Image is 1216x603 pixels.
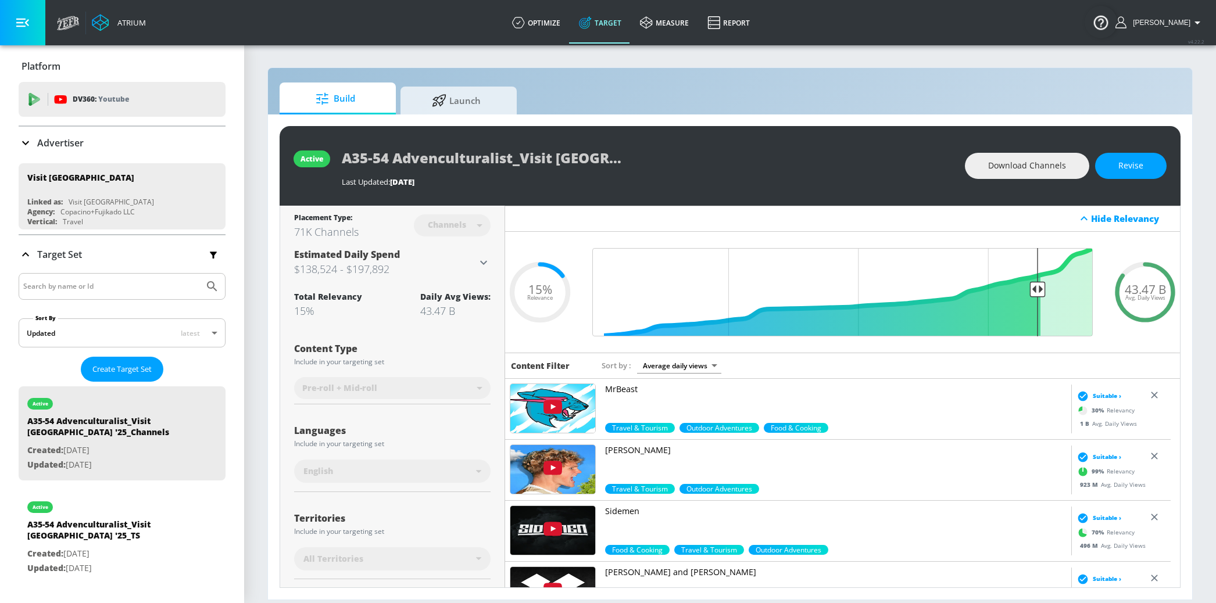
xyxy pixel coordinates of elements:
[294,261,477,277] h3: $138,524 - $197,892
[1074,480,1146,489] div: Avg. Daily Views
[679,484,759,494] span: Outdoor Adventures
[422,220,472,229] div: Channels
[674,545,744,555] span: Travel & Tourism
[1092,467,1107,476] span: 99 %
[605,423,675,433] span: Travel & Tourism
[1118,159,1143,173] span: Revise
[605,383,1067,395] p: MrBeast
[19,386,226,480] div: activeA35-54 Advenculturalist_Visit [GEOGRAPHIC_DATA] '25_ChannelsCreated:[DATE]Updated:[DATE]
[679,423,759,433] span: Outdoor Adventures
[113,17,146,28] div: Atrium
[764,423,828,433] span: Food & Cooking
[294,304,362,318] div: 15%
[22,60,60,73] p: Platform
[420,291,491,302] div: Daily Avg Views:
[19,127,226,159] div: Advertiser
[1080,480,1101,488] span: 923 M
[73,93,129,106] p: DV360:
[27,519,190,547] div: A35-54 Advenculturalist_Visit [GEOGRAPHIC_DATA] '25_TS
[510,384,595,433] img: UUX6OQ3DkcsbYNE6H8uQQuVA
[37,137,84,149] p: Advertiser
[19,50,226,82] div: Platform
[27,561,190,576] p: [DATE]
[679,423,759,433] div: 18.0%
[637,358,721,374] div: Average daily views
[27,459,66,470] span: Updated:
[605,423,675,433] div: 30.0%
[294,291,362,302] div: Total Relevancy
[511,360,570,371] h6: Content Filter
[19,163,226,229] div: Visit [GEOGRAPHIC_DATA]Linked as:Visit [GEOGRAPHIC_DATA]Agency:Copacino+Fujikado LLCVertical:Travel
[33,314,58,322] label: Sort By
[965,153,1089,179] button: Download Channels
[60,207,135,217] div: Copacino+Fujikado LLC
[1074,512,1121,523] div: Suitable ›
[294,344,491,353] div: Content Type
[27,415,190,443] div: A35-54 Advenculturalist_Visit [GEOGRAPHIC_DATA] '25_Channels
[1125,295,1165,301] span: Avg. Daily Views
[1074,451,1121,462] div: Suitable ›
[412,87,500,114] span: Launch
[302,382,377,394] span: Pre-roll + Mid-roll
[27,547,190,561] p: [DATE]
[294,547,491,570] div: All Territories
[1074,390,1121,401] div: Suitable ›
[605,505,1067,545] a: Sidemen
[27,562,66,573] span: Updated:
[19,490,226,584] div: activeA35-54 Advenculturalist_Visit [GEOGRAPHIC_DATA] '25_TSCreated:[DATE]Updated:[DATE]
[764,423,828,433] div: 15.0%
[1125,283,1166,295] span: 43.47 B
[390,177,414,187] span: [DATE]
[505,206,1180,232] div: Hide Relevancy
[605,484,675,494] span: Travel & Tourism
[294,248,491,277] div: Estimated Daily Spend$138,524 - $197,892
[1085,6,1117,38] button: Open Resource Center
[294,426,491,435] div: Languages
[679,484,759,494] div: 20.8%
[1188,38,1204,45] span: v 4.22.2
[1093,392,1121,400] span: Suitable ›
[27,444,63,455] span: Created:
[1093,575,1121,583] span: Suitable ›
[510,506,595,555] img: UUDogdKl7t7NHzQ95aEwkdMw
[294,460,491,483] div: English
[37,248,82,261] p: Target Set
[1074,573,1121,584] div: Suitable ›
[420,304,491,318] div: 43.47 B
[510,445,595,494] img: UUnmGIkw-KdI0W5siakKPKog
[294,514,491,523] div: Territories
[1074,584,1135,602] div: Relevancy
[1092,406,1107,415] span: 30 %
[1074,462,1135,480] div: Relevancy
[605,444,1067,484] a: [PERSON_NAME]
[570,2,631,44] a: Target
[605,444,1067,456] p: [PERSON_NAME]
[698,2,759,44] a: Report
[27,172,134,183] div: Visit [GEOGRAPHIC_DATA]
[1074,541,1146,550] div: Avg. Daily Views
[27,458,190,472] p: [DATE]
[294,528,491,535] div: Include in your targeting set
[294,248,400,261] span: Estimated Daily Spend
[527,295,553,301] span: Relevance
[605,545,670,555] span: Food & Cooking
[1074,419,1137,428] div: Avg. Daily Views
[749,545,828,555] div: 25.0%
[1128,19,1190,27] span: login as: samantha.yip@zefr.com
[1093,453,1121,461] span: Suitable ›
[19,82,226,117] div: DV360: Youtube
[92,362,152,376] span: Create Target Set
[674,545,744,555] div: 25.6%
[1115,16,1204,30] button: [PERSON_NAME]
[1080,419,1092,427] span: 1 B
[27,328,55,338] div: Updated
[1093,514,1121,522] span: Suitable ›
[602,360,631,371] span: Sort by
[92,14,146,31] a: Atrium
[503,2,570,44] a: optimize
[294,358,491,365] div: Include in your targeting set
[1091,213,1174,224] div: Hide Relevancy
[303,553,363,565] span: All Territories
[81,357,163,382] button: Create Target Set
[586,248,1099,336] input: Final Threshold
